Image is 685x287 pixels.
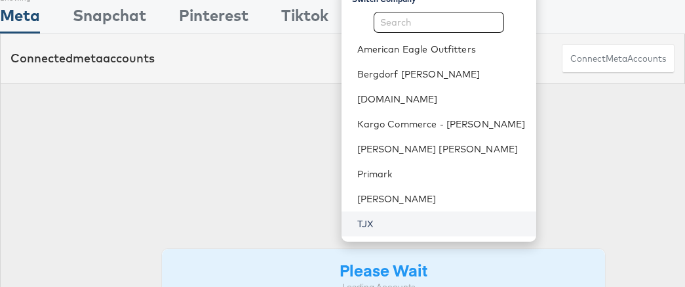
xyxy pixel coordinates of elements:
a: American Eagle Outfitters [357,43,526,56]
div: Pinterest [179,4,248,33]
div: Connected accounts [10,50,155,67]
div: Snapchat [73,4,146,33]
a: Bergdorf [PERSON_NAME] [357,68,526,81]
strong: Please Wait [340,259,427,280]
a: Primark [357,167,526,181]
a: [DOMAIN_NAME] [357,93,526,106]
a: [PERSON_NAME] [357,192,526,206]
a: TJX [357,217,526,231]
div: Tiktok [281,4,328,33]
span: meta [606,53,627,65]
a: [PERSON_NAME] [PERSON_NAME] [357,143,526,156]
input: Search [374,12,504,33]
a: Kargo Commerce - [PERSON_NAME] [357,118,526,131]
button: ConnectmetaAccounts [562,44,675,74]
span: meta [73,51,103,66]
